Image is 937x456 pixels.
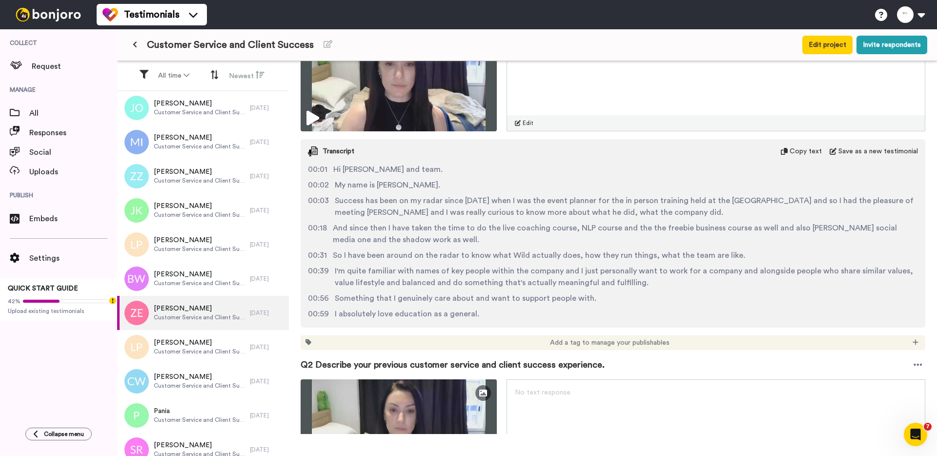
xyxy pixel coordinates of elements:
div: [DATE] [250,207,284,214]
img: jk.png [124,198,149,223]
img: d7da1dff-94ff-47d1-8c86-e4371384e412-thumbnail_full-1757660680.jpg [301,34,497,131]
span: Customer Service and Client Success [154,245,245,253]
iframe: Intercom live chat [904,423,927,446]
span: Upload existing testimonials [8,307,109,315]
div: [DATE] [250,241,284,249]
span: Customer Service and Client Success [154,313,245,321]
span: 00:18 [308,222,327,246]
span: 00:03 [308,195,329,218]
span: Embeds [29,213,117,225]
span: Success has been on my radar since [DATE] when I was the event planner for the in person training... [335,195,918,218]
img: jo.png [124,96,149,120]
button: Collapse menu [25,428,92,440]
a: [PERSON_NAME]Customer Service and Client Success[DATE] [117,330,289,364]
div: [DATE] [250,309,284,317]
button: Edit project [802,36,853,54]
span: So I have been around on the radar to know what Wild actually does, how they run things, what the... [333,249,745,261]
span: Responses [29,127,117,139]
span: Add a tag to manage your publishables [550,338,670,348]
span: [PERSON_NAME] [154,269,245,279]
span: 00:02 [308,179,329,191]
span: Customer Service and Client Success [154,348,245,355]
span: My name is [PERSON_NAME]. [335,179,440,191]
img: bj-logo-header-white.svg [12,8,85,21]
span: 00:31 [308,249,327,261]
span: Customer Service and Client Success [154,177,245,185]
span: Testimonials [124,8,180,21]
span: No text response [515,389,570,396]
a: [PERSON_NAME]Customer Service and Client Success[DATE] [117,262,289,296]
span: [PERSON_NAME] [154,372,245,382]
img: ze.png [124,301,149,325]
span: Q2 Describe your previous customer service and client success experience. [301,358,605,372]
span: Something that I genuinely care about and want to support people with. [335,292,596,304]
span: [PERSON_NAME] [154,133,245,143]
img: mi.png [124,130,149,154]
img: cw.png [124,369,149,394]
button: Invite respondents [856,36,927,54]
a: [PERSON_NAME]Customer Service and Client Success[DATE] [117,91,289,125]
span: Customer Service and Client Success [154,108,245,116]
div: [DATE] [250,446,284,454]
a: [PERSON_NAME]Customer Service and Client Success[DATE] [117,193,289,228]
span: All [29,107,117,119]
a: [PERSON_NAME]Customer Service and Client Success[DATE] [117,296,289,330]
span: Customer Service and Client Success [154,279,245,287]
span: I absolutely love education as a general. [335,308,479,320]
img: p.png [124,403,149,428]
span: [PERSON_NAME] [154,338,245,348]
img: bw.png [124,267,149,291]
img: zz.png [124,164,149,188]
a: [PERSON_NAME]Customer Service and Client Success[DATE] [117,125,289,159]
div: [DATE] [250,275,284,283]
span: Copy text [790,146,822,156]
span: Social [29,146,117,158]
span: Customer Service and Client Success [154,143,245,150]
div: [DATE] [250,343,284,351]
span: [PERSON_NAME] [154,99,245,108]
span: [PERSON_NAME] [154,440,245,450]
button: Newest [223,66,270,85]
a: [PERSON_NAME]Customer Service and Client Success[DATE] [117,364,289,398]
div: [DATE] [250,138,284,146]
span: 00:56 [308,292,329,304]
span: Save as a new testimonial [838,146,918,156]
span: Collapse menu [44,430,84,438]
span: Customer Service and Client Success [154,211,245,219]
a: [PERSON_NAME]Customer Service and Client Success[DATE] [117,159,289,193]
span: And since then I have taken the time to do the live coaching course, NLP course and the the freeb... [333,222,918,246]
span: Pania [154,406,245,416]
span: Uploads [29,166,117,178]
span: [PERSON_NAME] [154,201,245,211]
img: transcript.svg [308,146,318,156]
span: 00:39 [308,265,329,289]
a: PaniaCustomer Service and Client Success[DATE] [117,398,289,433]
div: [DATE] [250,377,284,385]
img: lp.png [124,335,149,359]
span: Customer Service and Client Success [154,416,245,424]
span: 00:01 [308,164,327,175]
span: [PERSON_NAME] [154,167,245,177]
span: Edit [523,119,533,127]
button: All time [152,67,195,84]
span: Transcript [323,146,354,156]
span: QUICK START GUIDE [8,285,78,292]
a: [PERSON_NAME]Customer Service and Client Success[DATE] [117,228,289,262]
div: [DATE] [250,172,284,180]
div: [DATE] [250,412,284,419]
span: [PERSON_NAME] [154,304,245,313]
span: Request [32,61,117,72]
div: [DATE] [250,104,284,112]
span: 00:59 [308,308,329,320]
span: I'm quite familiar with names of key people within the company and I just personally want to work... [335,265,918,289]
span: 42% [8,297,20,305]
span: 7 [924,423,932,431]
img: lp.png [124,232,149,257]
span: Settings [29,252,117,264]
span: [PERSON_NAME] [154,235,245,245]
span: Customer Service and Client Success [154,382,245,390]
div: Tooltip anchor [108,296,117,305]
span: Hi [PERSON_NAME] and team. [333,164,443,175]
img: tm-color.svg [102,7,118,22]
